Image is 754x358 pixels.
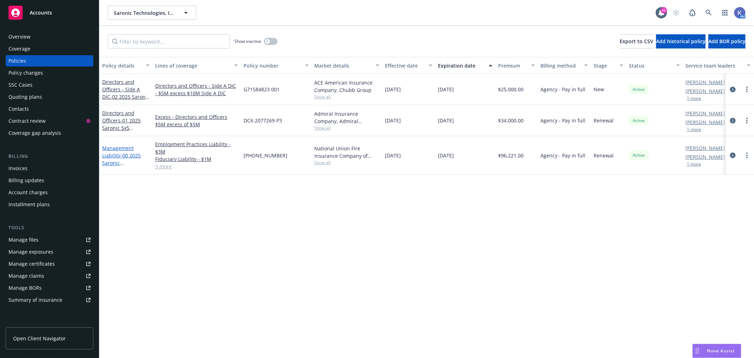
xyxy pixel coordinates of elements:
[632,86,646,93] span: Active
[314,94,379,100] span: Show all
[102,145,145,181] a: Management Liability
[8,43,30,54] div: Coverage
[718,6,732,20] a: Switch app
[30,10,52,16] span: Accounts
[8,91,42,103] div: Quoting plans
[693,344,702,358] div: Drag to move
[495,57,538,74] button: Premium
[8,67,43,79] div: Policy changes
[385,117,401,124] span: [DATE]
[540,62,580,69] div: Billing method
[685,87,725,95] a: [PERSON_NAME]
[6,55,93,67] a: Policies
[743,85,751,94] a: more
[6,187,93,198] a: Account charges
[8,55,26,67] div: Policies
[244,117,282,124] span: DCX-2077269-P3
[6,246,93,258] a: Manage exposures
[6,127,93,139] a: Coverage gap analysis
[594,117,614,124] span: Renewal
[108,6,196,20] button: Saronic Technologies, Inc.
[8,294,62,306] div: Summary of insurance
[6,115,93,127] a: Contract review
[687,127,701,132] button: 1 more
[683,57,753,74] button: Service team leaders
[692,344,741,358] button: Nova Assist
[6,320,93,327] div: Analytics hub
[311,57,382,74] button: Market details
[244,62,301,69] div: Policy number
[385,152,401,159] span: [DATE]
[244,152,287,159] span: [PHONE_NUMBER]
[620,34,653,48] button: Export to CSV
[594,62,615,69] div: Stage
[8,246,53,258] div: Manage exposures
[102,110,142,146] a: Directors and Officers
[685,144,725,152] a: [PERSON_NAME]
[314,125,379,131] span: Show all
[6,270,93,282] a: Manage claims
[685,79,725,86] a: [PERSON_NAME]
[6,43,93,54] a: Coverage
[685,62,743,69] div: Service team leaders
[102,93,150,115] span: - 02 2025 Saronic 5x10 Side A [PERSON_NAME]
[708,34,746,48] button: Add BOR policy
[685,110,725,117] a: [PERSON_NAME]
[155,163,238,170] a: 3 more
[314,62,372,69] div: Market details
[152,57,241,74] button: Lines of coverage
[6,163,93,174] a: Invoices
[6,31,93,42] a: Overview
[314,145,379,160] div: National Union Fire Insurance Company of [GEOGRAPHIC_DATA], [GEOGRAPHIC_DATA], AIG
[540,117,585,124] span: Agency - Pay in full
[6,153,93,160] div: Billing
[13,335,66,342] span: Open Client Navigator
[155,113,238,128] a: Excess - Directors and Officers $5M excess of $5M
[6,3,93,23] a: Accounts
[438,152,454,159] span: [DATE]
[6,79,93,91] a: SSC Cases
[594,86,604,93] span: New
[244,86,280,93] span: G71584823 001
[743,116,751,125] a: more
[702,6,716,20] a: Search
[8,187,48,198] div: Account charges
[8,79,33,91] div: SSC Cases
[707,348,735,354] span: Nova Assist
[385,86,401,93] span: [DATE]
[669,6,683,20] a: Start snowing
[8,282,42,294] div: Manage BORs
[632,117,646,124] span: Active
[6,175,93,186] a: Billing updates
[8,234,39,246] div: Manage files
[108,34,230,48] input: Filter by keyword...
[8,31,30,42] div: Overview
[6,224,93,231] div: Tools
[8,115,46,127] div: Contract review
[99,57,152,74] button: Policy details
[155,140,238,155] a: Employment Practices Liability - $3M
[385,62,425,69] div: Effective date
[656,34,706,48] button: Add historical policy
[498,117,524,124] span: $34,000.00
[729,151,737,160] a: circleInformation
[102,117,142,146] span: - 01 2025 Saronic 5x5 [PERSON_NAME] Select
[314,110,379,125] div: Admiral Insurance Company, Admiral Insurance Group ([PERSON_NAME] Corporation), RT Specialty Insu...
[498,86,524,93] span: $25,000.00
[314,79,379,94] div: ACE American Insurance Company, Chubb Group
[729,85,737,94] a: circleInformation
[8,270,44,282] div: Manage claims
[8,163,28,174] div: Invoices
[314,160,379,166] span: Show all
[594,152,614,159] span: Renewal
[629,62,672,69] div: Status
[102,62,142,69] div: Policy details
[6,282,93,294] a: Manage BORs
[632,152,646,158] span: Active
[538,57,591,74] button: Billing method
[661,7,667,13] div: 41
[656,38,706,45] span: Add historical policy
[6,91,93,103] a: Quoting plans
[8,127,61,139] div: Coverage gap analysis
